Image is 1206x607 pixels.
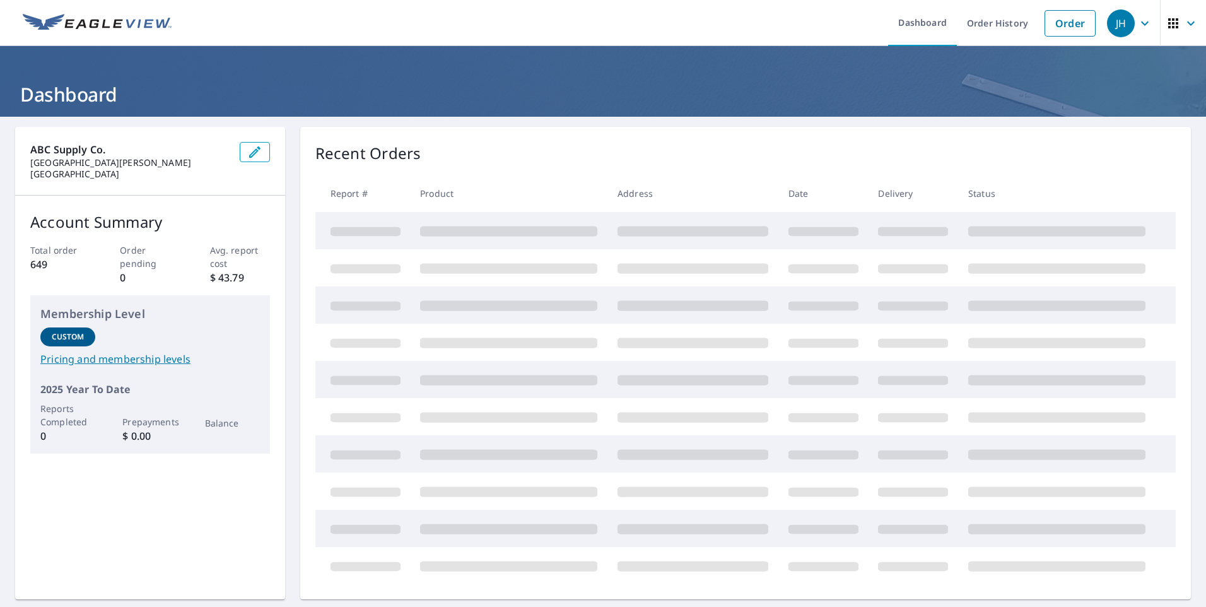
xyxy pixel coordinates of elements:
p: 2025 Year To Date [40,382,260,397]
p: Membership Level [40,305,260,322]
th: Product [410,175,607,212]
div: JH [1107,9,1135,37]
p: $ 43.79 [210,270,270,285]
p: 0 [40,428,95,444]
a: Order [1045,10,1096,37]
p: 0 [120,270,180,285]
th: Address [607,175,778,212]
p: [GEOGRAPHIC_DATA] [30,168,230,180]
p: Account Summary [30,211,270,233]
p: Custom [52,331,85,343]
a: Pricing and membership levels [40,351,260,367]
p: ABC Supply Co. [30,142,230,157]
img: EV Logo [23,14,172,33]
p: Balance [205,416,260,430]
p: Reports Completed [40,402,95,428]
h1: Dashboard [15,81,1191,107]
p: Total order [30,244,90,257]
th: Delivery [868,175,958,212]
th: Report # [315,175,411,212]
p: Avg. report cost [210,244,270,270]
p: $ 0.00 [122,428,177,444]
p: Order pending [120,244,180,270]
p: 649 [30,257,90,272]
th: Date [778,175,869,212]
th: Status [958,175,1156,212]
p: Prepayments [122,415,177,428]
p: Recent Orders [315,142,421,165]
p: [GEOGRAPHIC_DATA][PERSON_NAME] [30,157,230,168]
